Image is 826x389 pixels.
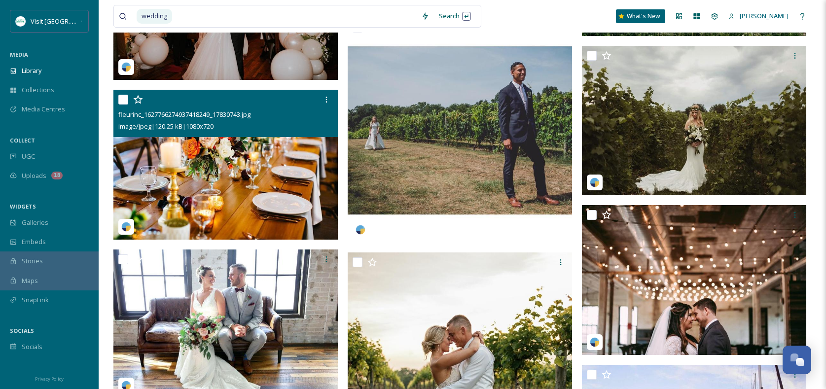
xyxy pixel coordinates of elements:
[590,177,600,187] img: snapsea-logo.png
[22,256,43,266] span: Stories
[22,276,38,285] span: Maps
[137,9,172,23] span: wedding
[16,16,26,26] img: SM%20Square%20Logos-4.jpg
[590,337,600,347] img: snapsea-logo.png
[616,9,665,23] a: What's New
[348,18,572,243] img: gwyniecbakes_1656695587871145599_49050697.jpg
[10,203,36,210] span: WIDGETS
[740,11,789,20] span: [PERSON_NAME]
[22,342,42,352] span: Socials
[22,105,65,114] span: Media Centres
[22,218,48,227] span: Galleries
[783,346,811,374] button: Open Chat
[121,222,131,232] img: snapsea-logo.png
[35,372,64,384] a: Privacy Policy
[118,122,214,131] span: image/jpeg | 120.25 kB | 1080 x 720
[10,137,35,144] span: COLLECT
[723,6,793,26] a: [PERSON_NAME]
[22,171,46,180] span: Uploads
[582,46,806,195] img: 430studios_1621757603737766124_1436796835.jpg
[10,51,28,58] span: MEDIA
[582,205,806,355] img: sadielanephotography_1697977024305528901_1578401589.jpg
[22,237,46,247] span: Embeds
[434,6,476,26] div: Search
[121,62,131,72] img: snapsea-logo.png
[22,295,49,305] span: SnapLink
[31,16,141,26] span: Visit [GEOGRAPHIC_DATA][US_STATE]
[356,225,365,235] img: snapsea-logo.png
[22,85,54,95] span: Collections
[35,376,64,382] span: Privacy Policy
[22,66,41,75] span: Library
[113,90,338,240] img: fleurinc_1627766274937418249_17830743.jpg
[118,110,251,119] span: fleurinc_1627766274937418249_17830743.jpg
[10,327,34,334] span: SOCIALS
[51,172,63,179] div: 18
[22,152,35,161] span: UGC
